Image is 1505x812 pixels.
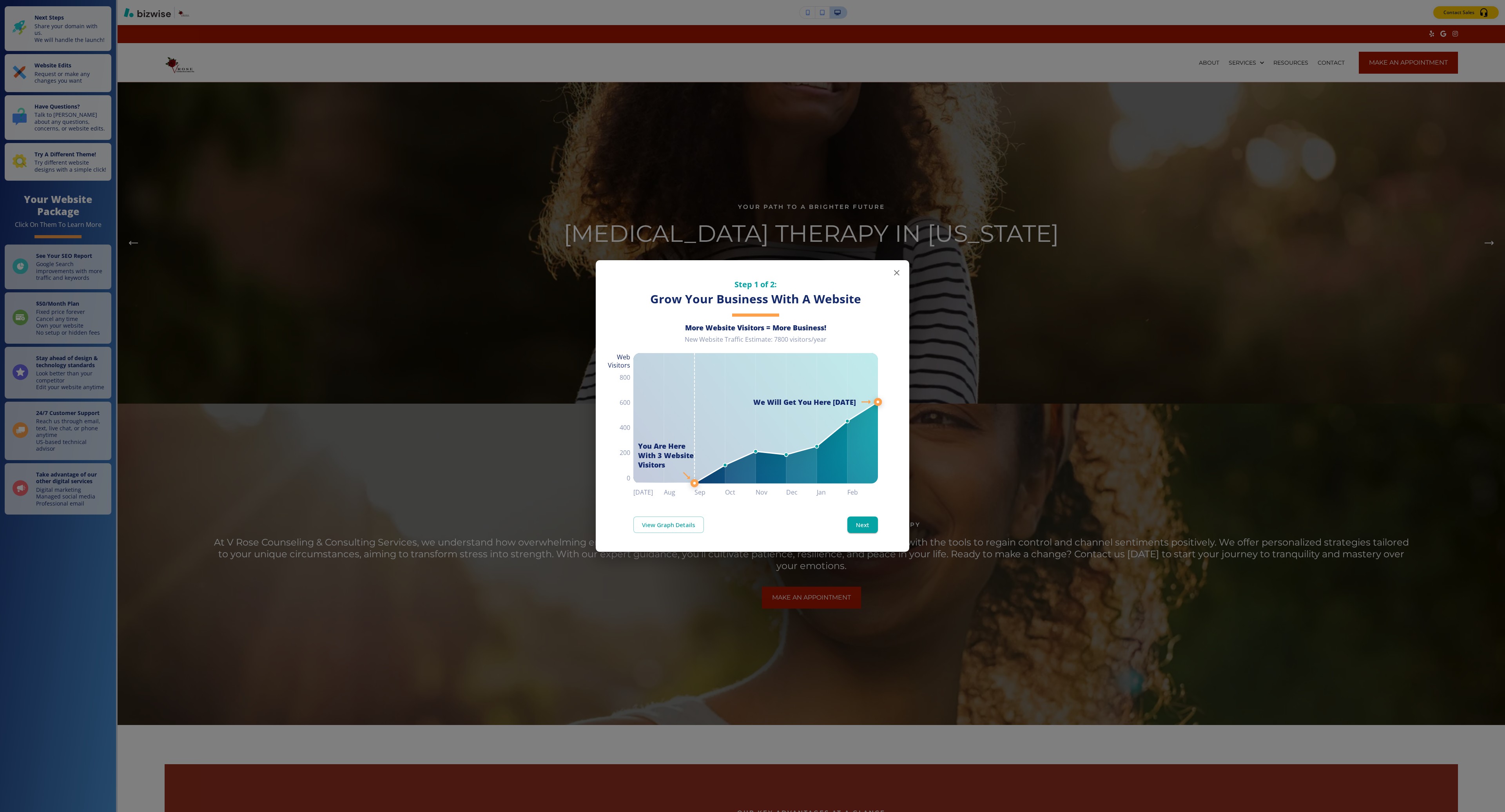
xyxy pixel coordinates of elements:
h6: Jan [817,487,847,498]
h6: Dec [786,487,817,498]
h5: Step 1 of 2: [633,279,878,290]
div: New Website Traffic Estimate: 7800 visitors/year [633,335,878,350]
h6: [DATE] [633,487,664,498]
h6: More Website Visitors = More Business! [633,323,878,332]
h6: Oct [725,487,756,498]
h3: Grow Your Business With A Website [633,291,878,307]
button: Next [847,517,878,533]
a: View Graph Details [633,517,704,533]
h6: Feb [847,487,878,498]
h6: Sep [694,487,725,498]
h6: Aug [664,487,694,498]
h6: Nov [756,487,786,498]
